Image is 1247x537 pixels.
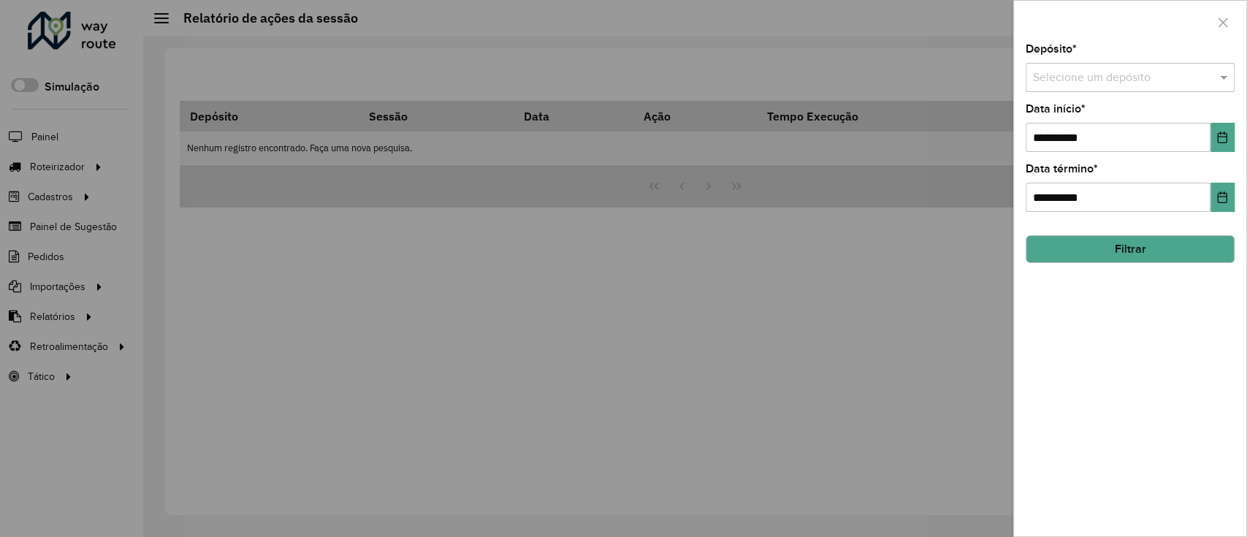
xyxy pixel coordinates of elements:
label: Data término [1026,160,1098,178]
label: Depósito [1026,40,1077,58]
button: Choose Date [1210,183,1235,212]
button: Filtrar [1026,235,1235,263]
button: Choose Date [1210,123,1235,152]
label: Data início [1026,100,1086,118]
